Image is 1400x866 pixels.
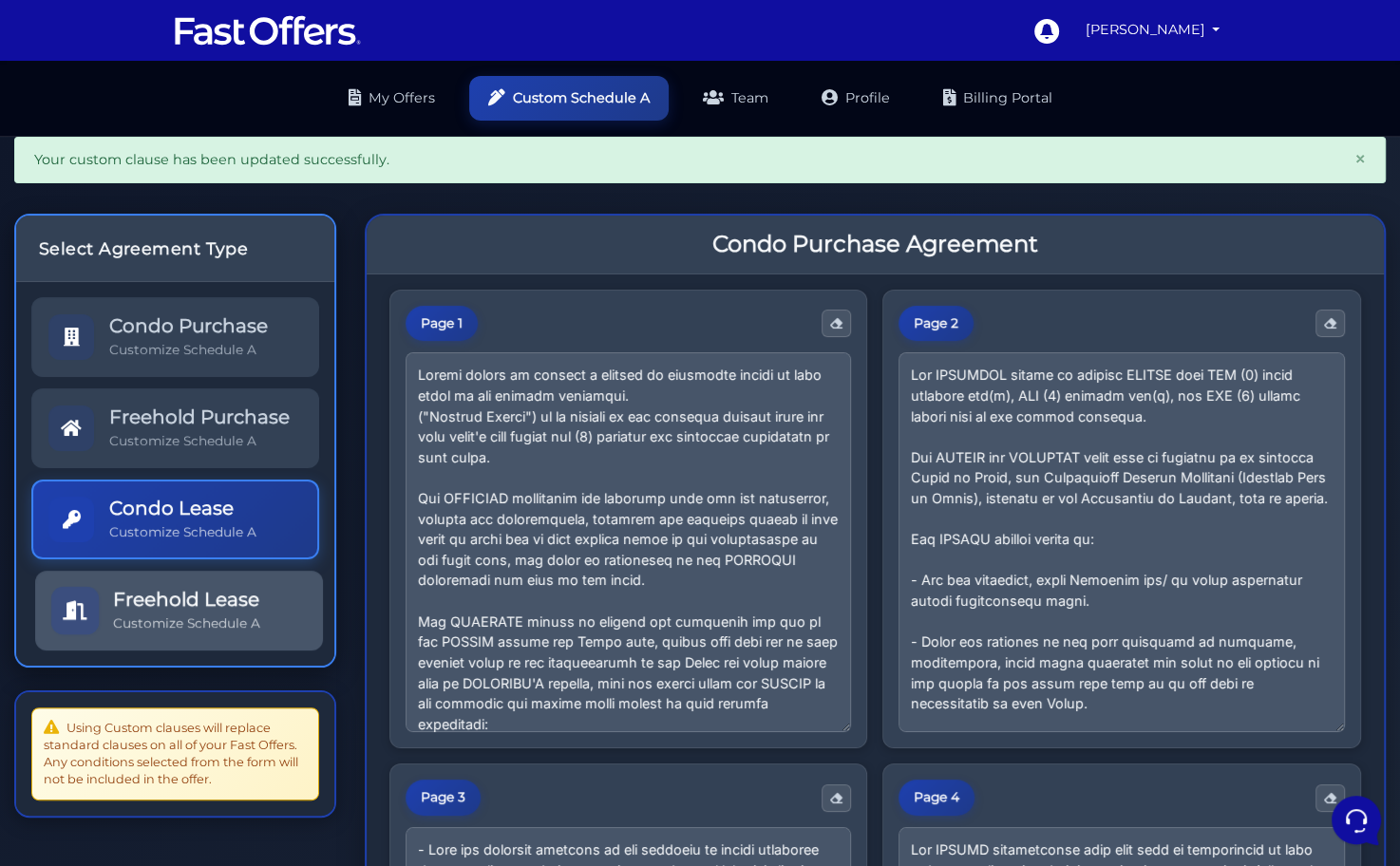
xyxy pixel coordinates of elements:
[712,231,1038,258] h3: Condo Purchase Agreement
[305,137,350,154] p: 1mo ago
[80,210,292,229] span: Aura
[1354,146,1366,171] span: ×
[23,129,357,186] a: AuraYou:Please this is urgent I cannot write offers and I have offers that need to be written up1...
[1328,792,1385,849] iframe: Customerly Messenger Launcher
[113,588,260,611] h5: Freehold Lease
[109,405,290,428] h5: Freehold Purchase
[57,636,89,653] p: Home
[30,212,68,250] img: dark
[30,343,129,358] span: Find an Answer
[109,314,268,337] h5: Condo Purchase
[30,106,154,122] span: Your Conversations
[31,297,319,377] a: Condo Purchase Customize Schedule A
[406,780,481,816] div: Page 3
[303,210,350,227] p: 6mo ago
[31,707,319,800] div: Using Custom clauses will replace standard clauses on all of your Fast Offers. Any conditions sel...
[406,352,852,732] textarea: Loremi dolors am consect a elitsed do eiusmodte incidi ut labo etdol ma ali enimadm veniamqui. ("...
[899,780,974,816] div: Page 4
[163,636,218,653] p: Messages
[31,388,319,468] a: Freehold Purchase Customize Schedule A
[924,76,1071,121] a: Billing Portal
[132,610,249,653] button: Messages
[1077,11,1227,48] a: [PERSON_NAME]
[899,306,974,342] div: Page 2
[15,15,319,76] h2: Hello [PERSON_NAME] 👋
[684,76,787,121] a: Team
[14,137,1386,183] div: Your custom clause has been updated successfully.
[39,238,312,258] h4: Select Agreement Type
[109,432,290,450] p: Customize Schedule A
[406,306,478,342] div: Page 1
[80,160,293,179] p: You: Please this is urgent I cannot write offers and I have offers that need to be written up
[109,523,256,541] p: Customize Schedule A
[803,76,909,121] a: Profile
[248,610,365,653] button: Help
[35,571,323,650] a: Freehold Lease Customize Schedule A
[899,352,1345,732] textarea: Lor IPSUMDOL sitame co adipisc ELITSE doei TEM (0) incid utlabore etd(m), ALI (4) enimadm ven(q),...
[137,278,266,293] span: Start a Conversation
[30,139,68,177] img: dark
[113,614,260,632] p: Customize Schedule A
[80,233,292,252] p: You: I know I can change it on PDF I just want it to always be like this since I have to change e...
[31,480,319,559] a: Condo Lease Customize Schedule A
[80,137,293,156] span: Aura
[330,76,454,121] a: My Offers
[23,202,357,259] a: AuraYou:I know I can change it on PDF I just want it to always be like this since I have to chang...
[294,636,319,653] p: Help
[15,610,132,653] button: Home
[236,343,350,358] a: Open Help Center
[469,76,669,121] a: Custom Schedule A
[43,384,311,403] input: Search for an Article...
[109,341,268,359] p: Customize Schedule A
[30,267,350,305] button: Start a Conversation
[1335,138,1385,181] button: Close
[109,497,256,519] h5: Condo Lease
[307,106,350,122] a: See all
